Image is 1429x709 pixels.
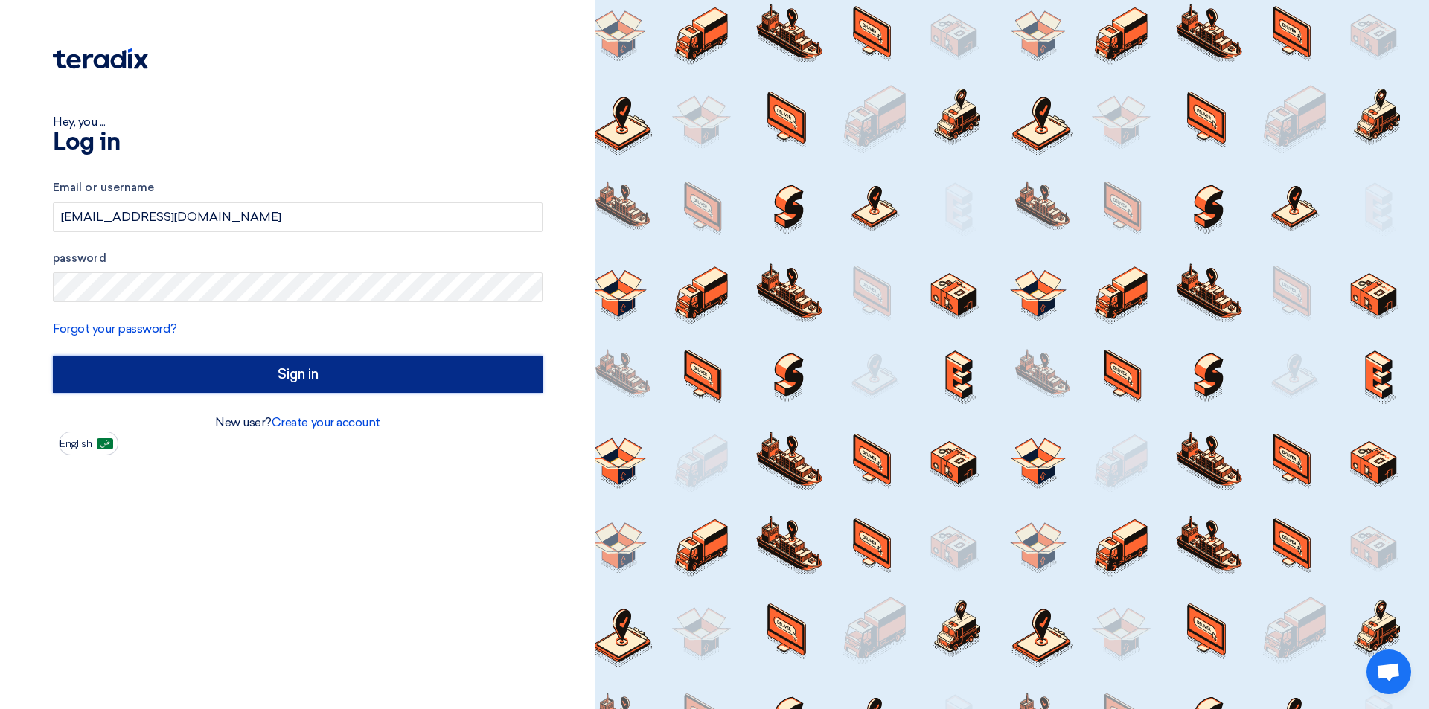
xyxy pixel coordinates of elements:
[53,181,154,194] font: Email or username
[272,415,380,429] a: Create your account
[53,356,543,393] input: Sign in
[215,415,272,429] font: New user?
[53,251,106,265] font: password
[60,437,92,450] font: English
[53,48,148,69] img: Teradix logo
[53,131,120,155] font: Log in
[97,438,113,449] img: ar-AR.png
[59,432,118,455] button: English
[53,115,105,129] font: Hey, you ...
[1366,649,1411,694] a: Open chat
[53,321,177,336] a: Forgot your password?
[53,202,543,232] input: Enter your business email or username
